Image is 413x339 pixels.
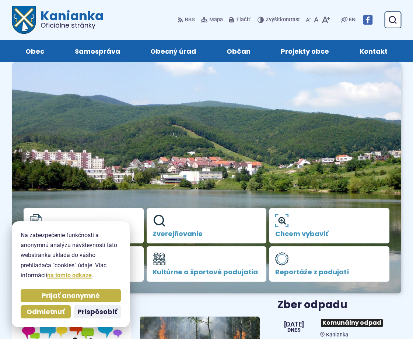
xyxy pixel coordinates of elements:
[266,17,300,23] span: kontrast
[75,40,120,62] span: Samospráva
[277,316,401,338] a: Komunálny odpad Kanianka [DATE] Dnes
[275,268,384,276] span: Reportáže z podujatí
[227,12,252,28] button: Tlačiť
[312,12,320,28] button: Nastaviť pôvodnú veľkosť písma
[41,22,104,29] span: Oficiálne stránky
[25,40,44,62] span: Obec
[18,40,52,62] a: Obec
[349,15,356,24] span: EN
[36,10,104,29] h1: Kanianka
[178,12,196,28] a: RSS
[360,40,388,62] span: Kontakt
[74,305,121,318] button: Prispôsobiť
[219,40,259,62] a: Občan
[147,208,267,243] a: Zverejňovanie
[275,230,384,238] span: Chcem vybaviť
[21,289,121,302] button: Prijať anonymné
[21,305,71,318] button: Odmietnuť
[326,332,348,338] span: Kanianka
[281,40,329,62] span: Projekty obce
[12,6,36,34] img: Prejsť na domovskú stránku
[363,15,372,25] img: Prejsť na Facebook stránku
[266,17,280,23] span: Zvýšiť
[273,40,337,62] a: Projekty obce
[199,12,224,28] a: Mapa
[12,6,104,34] a: Logo Kanianka, prejsť na domovskú stránku.
[227,40,251,62] span: Občan
[147,246,267,282] a: Kultúrne a športové podujatia
[21,230,121,280] p: Na zabezpečenie funkčnosti a anonymnú analýzu návštevnosti táto webstránka ukladá do vášho prehli...
[321,319,383,327] span: Komunálny odpad
[320,12,332,28] button: Zväčšiť veľkosť písma
[42,292,100,300] span: Prijať anonymné
[67,40,128,62] a: Samospráva
[304,12,312,28] button: Zmenšiť veľkosť písma
[284,328,304,333] span: Dnes
[269,208,389,243] a: Chcem vybaviť
[24,208,144,243] a: Úradná tabuľa
[258,12,301,28] button: Zvýšiťkontrast
[143,40,204,62] a: Obecný úrad
[153,230,261,238] span: Zverejňovanie
[185,15,195,24] span: RSS
[277,299,401,311] h3: Zber odpadu
[153,268,261,276] span: Kultúrne a športové podujatia
[284,321,304,328] span: [DATE]
[347,15,357,24] a: EN
[27,308,65,316] span: Odmietnuť
[209,15,223,24] span: Mapa
[236,17,250,23] span: Tlačiť
[352,40,396,62] a: Kontakt
[150,40,196,62] span: Obecný úrad
[77,308,117,316] span: Prispôsobiť
[269,246,389,282] a: Reportáže z podujatí
[47,272,92,279] a: na tomto odkaze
